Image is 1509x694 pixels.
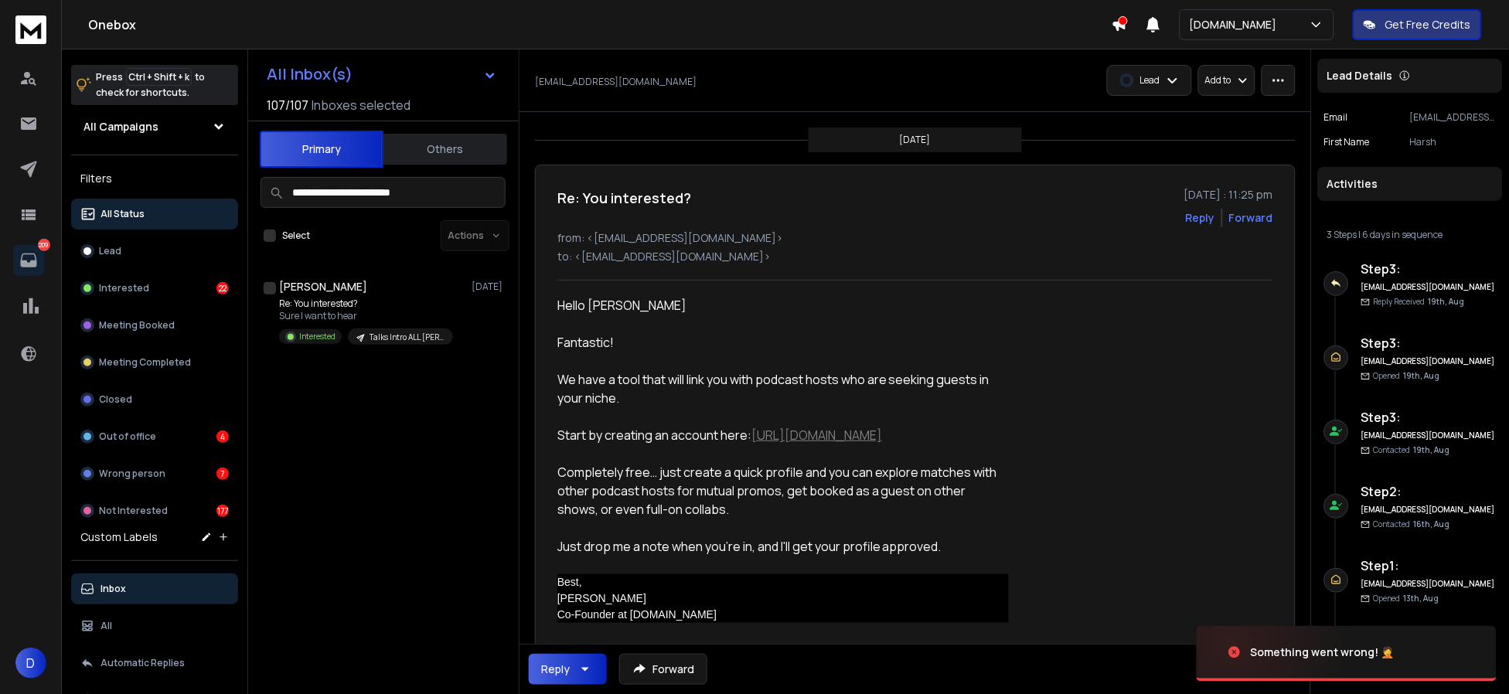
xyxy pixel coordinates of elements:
h6: Step 2 : [1361,482,1497,501]
div: 22 [216,282,229,294]
button: Out of office4 [71,421,238,452]
button: D [15,648,46,679]
div: 4 [216,430,229,443]
div: [PERSON_NAME] [557,590,1009,607]
p: [DATE] : 11:25 pm [1184,187,1273,202]
p: Closed [99,393,132,406]
div: Co-Founder at [DOMAIN_NAME] [557,607,1009,623]
p: Contacted [1374,519,1450,530]
p: Sure I want to hear [279,310,453,322]
p: Out of office [99,430,156,443]
p: [DOMAIN_NAME] [1190,17,1283,32]
p: Inbox [100,583,126,595]
div: Hello [PERSON_NAME] Fantastic! We have a tool that will link you with podcast hosts who are seeki... [557,296,1009,623]
h1: Onebox [88,15,1112,34]
span: 19th, Aug [1404,370,1440,381]
button: All Campaigns [71,111,238,142]
button: Get Free Credits [1353,9,1482,40]
div: Reply [541,662,570,677]
h6: [EMAIL_ADDRESS][DOMAIN_NAME] [1361,504,1497,515]
p: Re: You interested? [279,298,453,310]
h3: Filters [71,168,238,189]
button: Meeting Completed [71,347,238,378]
p: Email [1324,111,1348,124]
button: Reply [529,654,607,685]
h1: All Campaigns [83,119,158,134]
button: Others [383,132,507,166]
button: Interested22 [71,273,238,304]
button: Primary [260,131,383,168]
span: 16th, Aug [1414,519,1450,529]
p: Lead [99,245,121,257]
button: All [71,611,238,641]
h1: All Inbox(s) [267,66,353,82]
h6: Step 3 : [1361,334,1497,352]
h6: Step 1 : [1361,556,1497,575]
img: logo [15,15,46,44]
p: First Name [1324,136,1370,148]
div: Activities [1318,167,1503,201]
span: 13th, Aug [1404,593,1439,604]
h6: [EMAIL_ADDRESS][DOMAIN_NAME] [1361,430,1497,441]
p: Wrong person [99,468,165,480]
h1: Re: You interested? [557,187,691,209]
div: Something went wrong! 🤦 [1251,645,1395,660]
button: Forward [619,654,707,685]
p: [EMAIL_ADDRESS][DOMAIN_NAME] [1410,111,1497,124]
h6: Step 3 : [1361,260,1497,278]
button: Not Interested177 [71,495,238,526]
p: Interested [299,331,336,342]
p: Lead Details [1327,68,1393,83]
p: Contacted [1374,444,1450,456]
p: [DATE] [472,281,506,293]
h6: Step 3 : [1361,408,1497,427]
button: Closed [71,384,238,415]
p: from: <[EMAIL_ADDRESS][DOMAIN_NAME]> [557,230,1273,246]
p: Interested [99,282,149,294]
p: 209 [38,239,50,251]
span: 3 Steps [1327,228,1357,241]
button: All Status [71,199,238,230]
h3: Custom Labels [80,529,158,545]
p: Opened [1374,370,1440,382]
span: 19th, Aug [1429,296,1465,307]
p: Meeting Booked [99,319,175,332]
h6: [EMAIL_ADDRESS][DOMAIN_NAME] [1361,578,1497,590]
img: image [1197,611,1351,694]
p: Not Interested [99,505,168,517]
p: Opened [1374,593,1439,604]
h3: Inboxes selected [312,96,410,114]
button: Automatic Replies [71,648,238,679]
p: Get Free Credits [1385,17,1471,32]
label: Select [282,230,310,242]
button: Lead [71,236,238,267]
p: [DATE] [900,134,931,146]
p: Automatic Replies [100,657,185,669]
div: 177 [216,505,229,517]
span: 107 / 107 [267,96,308,114]
div: 7 [216,468,229,480]
p: Talks Intro ALL [PERSON_NAME]@ #20250701 [370,332,444,343]
button: Reply [1186,210,1215,226]
p: Press to check for shortcuts. [96,70,205,100]
div: Best, [557,574,1009,590]
p: Reply Received [1374,296,1465,308]
p: Add to [1205,74,1231,87]
span: Ctrl + Shift + k [126,68,192,86]
button: Meeting Booked [71,310,238,341]
p: All [100,620,112,632]
span: 19th, Aug [1414,444,1450,455]
h6: [EMAIL_ADDRESS][DOMAIN_NAME] [1361,281,1497,293]
button: Wrong person7 [71,458,238,489]
p: Meeting Completed [99,356,191,369]
p: Lead [1140,74,1160,87]
p: All Status [100,208,145,220]
button: All Inbox(s) [254,59,509,90]
span: 6 days in sequence [1363,228,1443,241]
p: to: <[EMAIL_ADDRESS][DOMAIN_NAME]> [557,249,1273,264]
a: [URL][DOMAIN_NAME] [751,427,882,444]
h6: [EMAIL_ADDRESS][DOMAIN_NAME] [1361,356,1497,367]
